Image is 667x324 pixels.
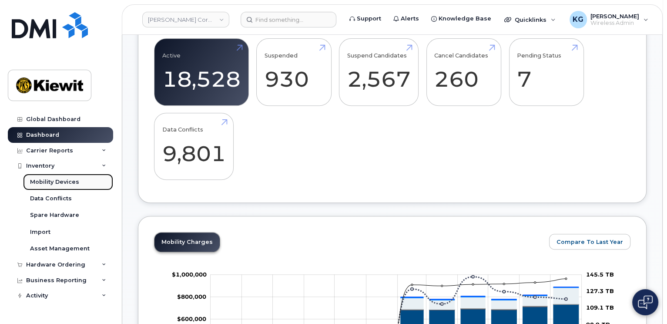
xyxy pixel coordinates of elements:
div: Quicklinks [498,11,562,28]
span: Alerts [401,14,419,23]
div: Kevin Gregory [563,11,654,28]
tspan: 109.1 TB [586,304,614,311]
tspan: 145.5 TB [586,270,614,277]
tspan: $800,000 [177,293,206,300]
span: Quicklinks [515,16,546,23]
a: Suspended 930 [265,44,323,101]
g: $0 [177,315,206,322]
button: Compare To Last Year [549,234,630,250]
a: Alerts [387,10,425,27]
a: Cancel Candidates 260 [434,44,493,101]
a: Knowledge Base [425,10,497,27]
tspan: $600,000 [177,315,206,322]
span: [PERSON_NAME] [590,13,639,20]
tspan: $1,000,000 [172,270,207,277]
span: KG [573,14,583,25]
a: Support [343,10,387,27]
span: Support [357,14,381,23]
g: $0 [172,270,207,277]
a: Mobility Charges [154,233,220,252]
span: Knowledge Base [439,14,491,23]
tspan: 127.3 TB [586,287,614,294]
a: Suspend Candidates 2,567 [347,44,411,101]
a: Active 18,528 [162,44,241,101]
span: Compare To Last Year [556,238,623,246]
g: $0 [177,293,206,300]
a: Kiewit Corporation [142,12,229,27]
img: Open chat [638,295,653,309]
input: Find something... [241,12,336,27]
a: Pending Status 7 [517,44,576,101]
span: Wireless Admin [590,20,639,27]
a: Data Conflicts 9,801 [162,118,226,175]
